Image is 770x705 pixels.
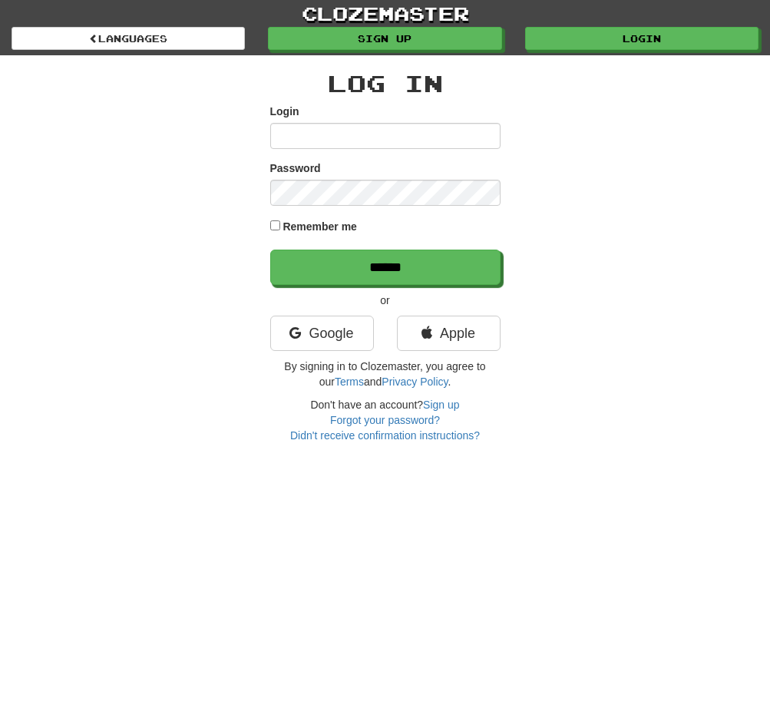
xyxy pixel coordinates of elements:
a: Privacy Policy [382,376,448,388]
a: Languages [12,27,245,50]
a: Login [525,27,758,50]
a: Sign up [423,399,459,411]
a: Apple [397,316,501,351]
p: or [270,293,501,308]
label: Remember me [283,219,357,234]
h2: Log In [270,71,501,96]
p: By signing in to Clozemaster, you agree to our and . [270,359,501,389]
div: Don't have an account? [270,397,501,443]
a: Google [270,316,374,351]
label: Password [270,161,321,176]
a: Forgot your password? [330,414,440,426]
label: Login [270,104,299,119]
a: Didn't receive confirmation instructions? [290,429,480,442]
a: Terms [335,376,364,388]
a: Sign up [268,27,501,50]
